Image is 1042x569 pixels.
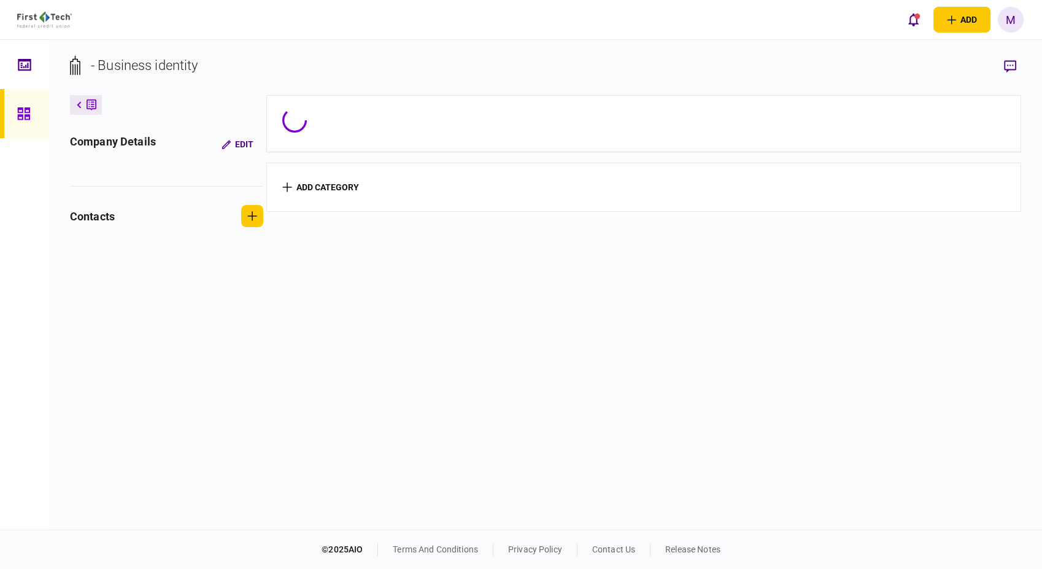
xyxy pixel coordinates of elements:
[933,7,990,33] button: open adding identity options
[508,544,562,554] a: privacy policy
[998,7,1024,33] button: M
[70,208,115,225] div: contacts
[393,544,478,554] a: terms and conditions
[282,182,359,192] button: add category
[91,55,198,75] div: - Business identity
[212,133,263,155] button: Edit
[322,543,378,556] div: © 2025 AIO
[900,7,926,33] button: open notifications list
[665,544,720,554] a: release notes
[70,133,156,155] div: company details
[17,12,72,28] img: client company logo
[592,544,635,554] a: contact us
